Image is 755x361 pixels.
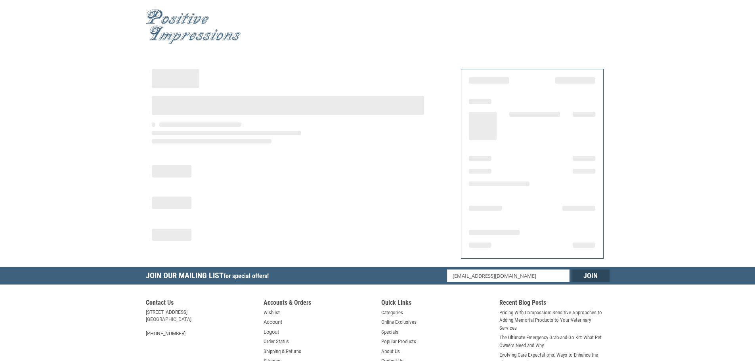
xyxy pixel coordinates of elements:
[146,267,273,287] h5: Join Our Mailing List
[146,309,256,337] address: [STREET_ADDRESS] [GEOGRAPHIC_DATA] [PHONE_NUMBER]
[572,269,610,282] input: Join
[381,348,400,355] a: About Us
[499,299,610,309] h5: Recent Blog Posts
[264,318,282,326] a: Account
[146,299,256,309] h5: Contact Us
[224,272,269,280] span: for special offers!
[381,318,417,326] a: Online Exclusives
[146,9,241,44] img: Positive Impressions
[447,269,570,282] input: Email
[264,338,289,346] a: Order Status
[381,299,491,309] h5: Quick Links
[381,309,403,317] a: Categories
[381,338,416,346] a: Popular Products
[264,328,279,336] a: Logout
[264,299,374,309] h5: Accounts & Orders
[499,309,610,332] a: Pricing With Compassion: Sensitive Approaches to Adding Memorial Products to Your Veterinary Serv...
[264,348,301,355] a: Shipping & Returns
[381,328,398,336] a: Specials
[499,334,610,349] a: The Ultimate Emergency Grab-and-Go Kit: What Pet Owners Need and Why
[264,309,280,317] a: Wishlist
